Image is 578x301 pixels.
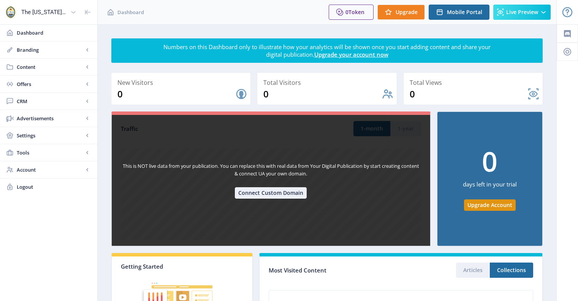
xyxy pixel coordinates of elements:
[482,147,497,175] div: 0
[17,80,84,88] span: Offers
[117,8,144,16] span: Dashboard
[117,88,235,100] div: 0
[410,77,540,88] div: Total Views
[17,97,84,105] span: CRM
[5,6,17,18] img: properties.app_icon.jpg
[464,199,516,211] button: Upgrade Account
[463,175,517,199] div: days left in your trial
[348,8,364,16] span: Token
[17,183,91,191] span: Logout
[163,43,491,58] div: Numbers on this Dashboard only to illustrate how your analytics will be shown once you start addi...
[17,132,84,139] span: Settings
[377,5,425,20] button: Upgrade
[456,263,490,278] button: Articles
[21,4,67,21] div: The [US_STATE] Disciple
[329,5,374,20] button: 0Token
[506,9,538,15] span: Live Preview
[17,29,91,37] span: Dashboard
[490,263,533,278] button: Collections
[447,9,482,15] span: Mobile Portal
[121,263,243,270] div: Getting Started
[17,166,84,174] span: Account
[493,5,551,20] button: Live Preview
[117,77,247,88] div: New Visitors
[314,51,388,58] a: Upgrade your account now
[429,5,489,20] button: Mobile Portal
[235,187,307,199] button: Connect Custom Domain
[263,88,381,100] div: 0
[269,264,401,276] div: Most Visited Content
[410,88,527,100] div: 0
[17,63,84,71] span: Content
[263,77,393,88] div: Total Visitors
[17,46,84,54] span: Branding
[17,115,84,122] span: Advertisements
[396,9,418,15] span: Upgrade
[17,149,84,156] span: Tools
[121,162,421,187] div: This is NOT live data from your publication. You can replace this with real data from Your Digita...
